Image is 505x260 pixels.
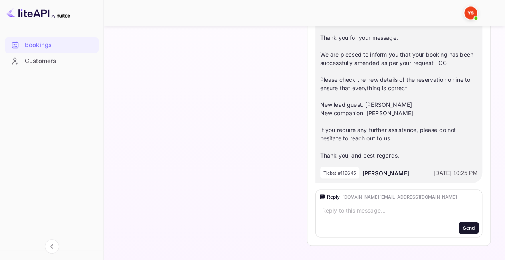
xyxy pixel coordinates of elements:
div: Customers [5,53,99,69]
div: Customers [25,57,95,66]
div: [DOMAIN_NAME][EMAIL_ADDRESS][DOMAIN_NAME] [342,193,457,200]
a: Customers [5,53,99,68]
p: Ticket #119645 [323,169,356,176]
img: LiteAPI logo [6,6,70,19]
div: Reply [327,193,340,200]
div: Bookings [25,41,95,50]
p: [PERSON_NAME] [362,169,409,177]
div: Send [463,224,475,231]
div: Bookings [5,37,99,53]
a: Bookings [5,37,99,52]
img: Yandex Support [464,6,477,19]
div: Dear Client, Greetings from Nuitee ! Thank you for your message. We are pleased to inform you tha... [320,8,478,159]
button: Collapse navigation [45,239,59,254]
div: [DATE] 10:25 PM [434,169,477,177]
